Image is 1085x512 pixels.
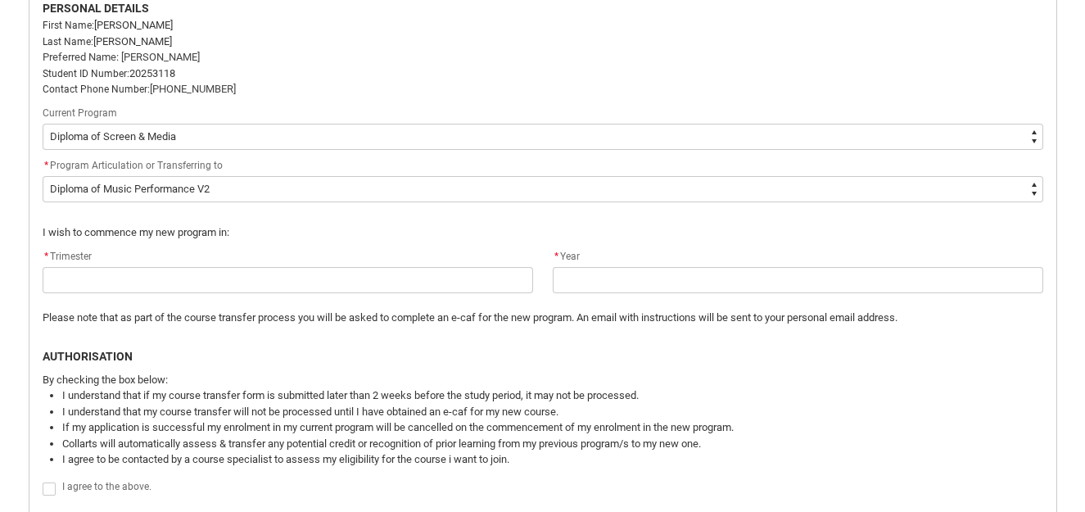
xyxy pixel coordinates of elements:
li: I agree to be contacted by a course specialist to assess my eligibility for the course i want to ... [62,451,1043,468]
span: Student ID Number: [43,68,129,79]
b: AUTHORISATION [43,350,133,363]
span: Trimester [43,251,92,262]
p: [PERSON_NAME] [43,34,1043,50]
p: 20253118 [43,66,1043,82]
span: First Name: [43,20,94,31]
abbr: required [554,251,558,262]
span: Last Name: [43,36,93,48]
li: I understand that if my course transfer form is submitted later than 2 weeks before the study per... [62,387,1043,404]
span: I agree to the above. [62,481,151,492]
li: I understand that my course transfer will not be processed until I have obtained an e-caf for my ... [62,404,1043,420]
strong: PERSONAL DETAILS [43,2,149,15]
p: I wish to commence my new program in: [43,224,1043,241]
span: Current Program [43,107,117,119]
span: Preferred Name: [PERSON_NAME] [43,51,200,63]
abbr: required [44,160,48,171]
p: By checking the box below: [43,372,1043,388]
abbr: required [44,251,48,262]
li: Collarts will automatically assess & transfer any potential credit or recognition of prior learni... [62,436,1043,452]
p: Please note that as part of the course transfer process you will be asked to complete an e-caf fo... [43,310,1043,326]
span: Program Articulation or Transferring to [50,160,223,171]
span: Year [553,251,580,262]
span: [PHONE_NUMBER] [150,83,236,95]
span: Contact Phone Number: [43,84,150,95]
li: If my application is successful my enrolment in my current program will be cancelled on the comme... [62,419,1043,436]
p: [PERSON_NAME] [43,17,1043,34]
